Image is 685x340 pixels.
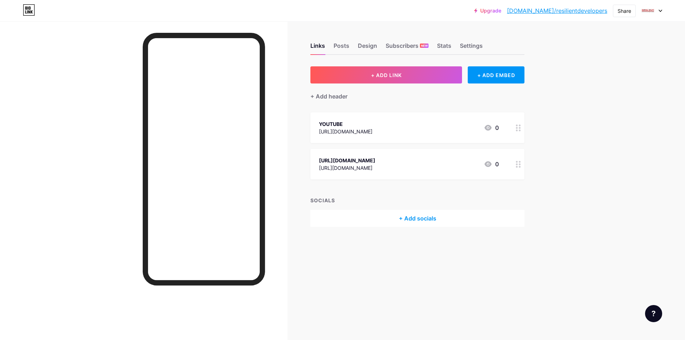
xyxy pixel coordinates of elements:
div: Subscribers [386,41,428,54]
div: + Add header [310,92,347,101]
div: [URL][DOMAIN_NAME] [319,164,375,172]
div: YOUTUBE [319,120,372,128]
button: + ADD LINK [310,66,462,83]
div: Posts [334,41,349,54]
a: Upgrade [474,8,501,14]
div: Stats [437,41,451,54]
div: + ADD EMBED [468,66,524,83]
span: + ADD LINK [371,72,402,78]
div: 0 [484,123,499,132]
img: resilientdevelopers [641,4,655,17]
div: 0 [484,160,499,168]
div: Design [358,41,377,54]
div: [URL][DOMAIN_NAME] [319,157,375,164]
div: [URL][DOMAIN_NAME] [319,128,372,135]
div: + Add socials [310,210,524,227]
div: SOCIALS [310,197,524,204]
div: Settings [460,41,483,54]
div: Links [310,41,325,54]
div: Share [618,7,631,15]
a: [DOMAIN_NAME]/resilientdevelopers [507,6,607,15]
span: NEW [421,44,428,48]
